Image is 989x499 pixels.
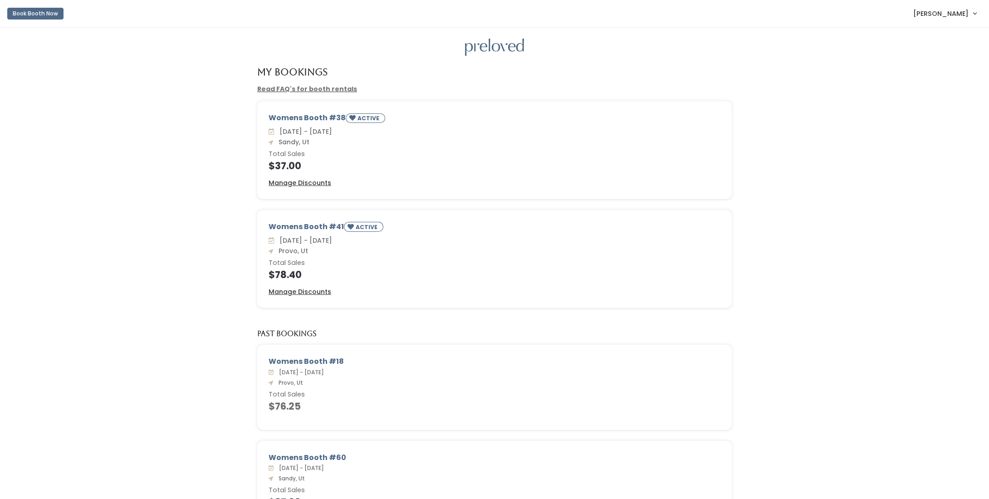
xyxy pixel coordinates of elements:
a: [PERSON_NAME] [904,4,985,23]
h4: $37.00 [269,161,720,171]
span: Sandy, Ut [275,475,305,482]
u: Manage Discounts [269,287,331,296]
h4: My Bookings [257,67,328,77]
h6: Total Sales [269,391,720,398]
span: Provo, Ut [275,379,303,386]
a: Manage Discounts [269,287,331,297]
a: Book Booth Now [7,4,64,24]
div: Womens Booth #38 [269,113,720,127]
div: Womens Booth #60 [269,452,720,463]
small: ACTIVE [357,114,381,122]
u: Manage Discounts [269,178,331,187]
span: Provo, Ut [275,246,308,255]
a: Manage Discounts [269,178,331,188]
span: Sandy, Ut [275,137,309,147]
h6: Total Sales [269,151,720,158]
h6: Total Sales [269,259,720,267]
span: [DATE] - [DATE] [275,368,324,376]
h4: $78.40 [269,269,720,280]
span: [PERSON_NAME] [913,9,969,19]
h6: Total Sales [269,487,720,494]
img: preloved logo [465,39,524,56]
span: [DATE] - [DATE] [275,464,324,472]
div: Womens Booth #41 [269,221,720,235]
h4: $76.25 [269,401,720,411]
span: [DATE] - [DATE] [276,127,332,136]
button: Book Booth Now [7,8,64,20]
h5: Past Bookings [257,330,317,338]
span: [DATE] - [DATE] [276,236,332,245]
a: Read FAQ's for booth rentals [257,84,357,93]
small: ACTIVE [356,223,379,231]
div: Womens Booth #18 [269,356,720,367]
